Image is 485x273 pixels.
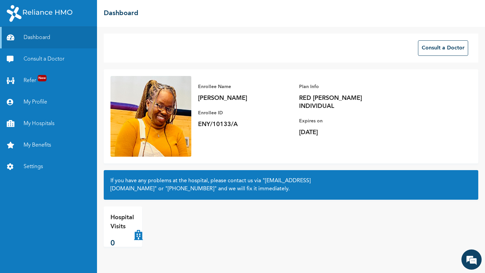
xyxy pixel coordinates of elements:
[7,5,72,22] img: RelianceHMO's Logo
[38,75,46,81] span: New
[299,117,393,125] p: Expires on
[299,94,393,110] p: RED [PERSON_NAME] INDIVIDUAL
[104,8,138,18] h2: Dashboard
[299,128,393,136] p: [DATE]
[198,120,292,128] p: ENY/10133/A
[110,177,472,193] h2: If you have any problems at the hospital, please contact us via or and we will fix it immediately.
[198,109,292,117] p: Enrollee ID
[198,94,292,102] p: [PERSON_NAME]
[110,76,191,157] img: Enrollee
[110,238,134,249] p: 0
[165,186,217,192] a: "[PHONE_NUMBER]"
[198,83,292,91] p: Enrollee Name
[299,83,393,91] p: Plan Info
[418,40,468,56] button: Consult a Doctor
[110,213,134,231] p: Hospital Visits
